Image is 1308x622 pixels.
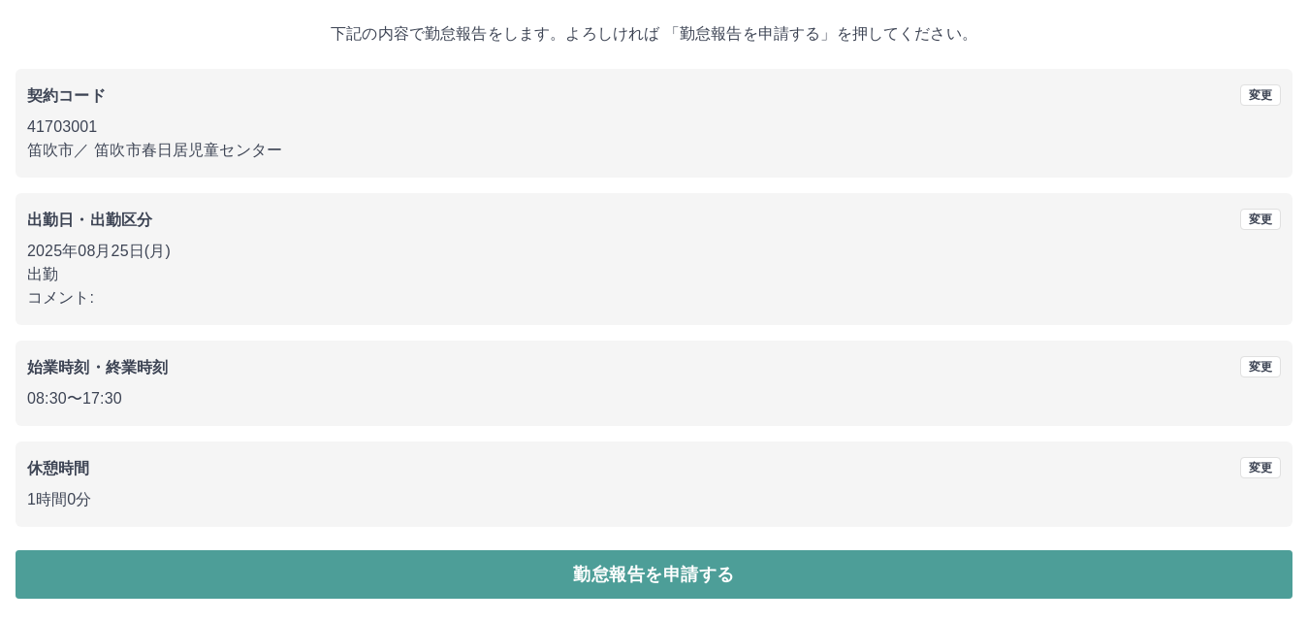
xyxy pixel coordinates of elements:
button: 変更 [1240,356,1281,377]
p: 2025年08月25日(月) [27,240,1281,263]
b: 休憩時間 [27,460,90,476]
p: 08:30 〜 17:30 [27,387,1281,410]
p: 41703001 [27,115,1281,139]
p: 笛吹市 ／ 笛吹市春日居児童センター [27,139,1281,162]
b: 始業時刻・終業時刻 [27,359,168,376]
button: 勤怠報告を申請する [16,550,1292,599]
p: 出勤 [27,263,1281,286]
button: 変更 [1240,209,1281,230]
b: 契約コード [27,87,106,104]
b: 出勤日・出勤区分 [27,212,152,228]
p: コメント: [27,286,1281,310]
p: 1時間0分 [27,488,1281,511]
button: 変更 [1240,84,1281,106]
button: 変更 [1240,457,1281,478]
p: 下記の内容で勤怠報告をします。よろしければ 「勤怠報告を申請する」を押してください。 [16,22,1292,46]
